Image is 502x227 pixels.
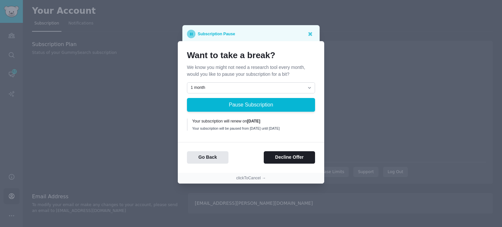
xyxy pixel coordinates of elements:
[192,126,310,131] div: Your subscription will be paused from [DATE] until [DATE]
[247,119,260,123] b: [DATE]
[187,50,315,61] h1: Want to take a break?
[187,64,315,78] p: We know you might not need a research tool every month, would you like to pause your subscription...
[264,151,315,164] button: Decline Offer
[187,151,228,164] button: Go Back
[236,175,266,181] button: clickToCancel →
[192,119,310,124] div: Your subscription will renew on
[187,98,315,112] button: Pause Subscription
[198,30,235,38] p: Subscription Pause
